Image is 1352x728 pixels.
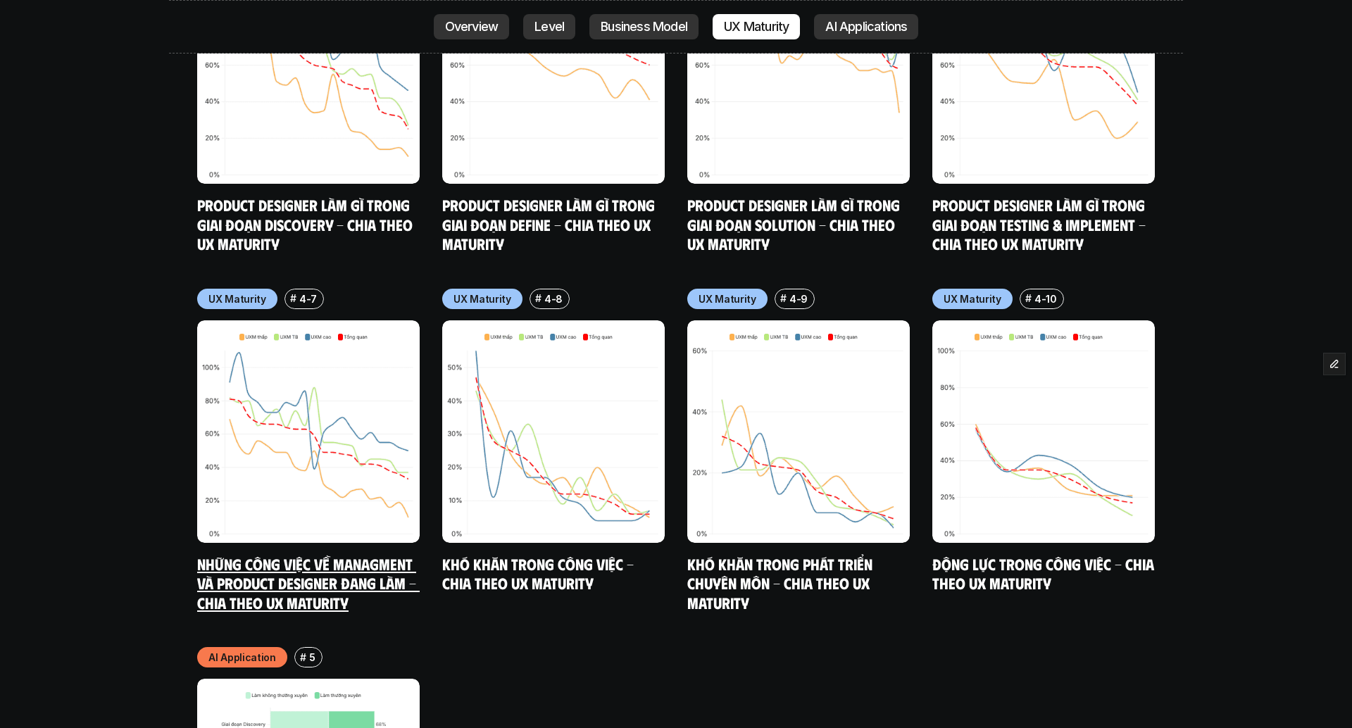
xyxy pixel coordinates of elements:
[208,291,266,306] p: UX Maturity
[309,650,315,665] p: 5
[197,554,420,612] a: Những công việc về Managment và Product Designer đang làm - Chia theo UX Maturity
[789,291,808,306] p: 4-9
[699,291,756,306] p: UX Maturity
[442,195,658,253] a: Product Designer làm gì trong giai đoạn Define - Chia theo UX Maturity
[780,293,787,303] h6: #
[932,554,1158,593] a: Động lực trong công việc - Chia theo UX Maturity
[589,14,699,39] a: Business Model
[300,652,306,663] h6: #
[1034,291,1057,306] p: 4-10
[208,650,276,665] p: AI Application
[299,291,317,306] p: 4-7
[944,291,1001,306] p: UX Maturity
[197,195,416,253] a: Product Designer làm gì trong giai đoạn Discovery - Chia theo UX Maturity
[713,14,800,39] a: UX Maturity
[1025,293,1032,303] h6: #
[825,20,907,34] p: AI Applications
[445,20,499,34] p: Overview
[601,20,687,34] p: Business Model
[453,291,511,306] p: UX Maturity
[523,14,575,39] a: Level
[724,20,789,34] p: UX Maturity
[1324,353,1345,375] button: Edit Framer Content
[544,291,563,306] p: 4-8
[814,14,918,39] a: AI Applications
[932,195,1149,253] a: Product Designer làm gì trong giai đoạn Testing & Implement - Chia theo UX Maturity
[534,20,564,34] p: Level
[535,293,542,303] h6: #
[687,554,876,612] a: Khó khăn trong phát triển chuyên môn - Chia theo UX Maturity
[442,554,637,593] a: Khó khăn trong công việc - Chia theo UX Maturity
[290,293,296,303] h6: #
[434,14,510,39] a: Overview
[687,195,903,253] a: Product Designer làm gì trong giai đoạn Solution - Chia theo UX Maturity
